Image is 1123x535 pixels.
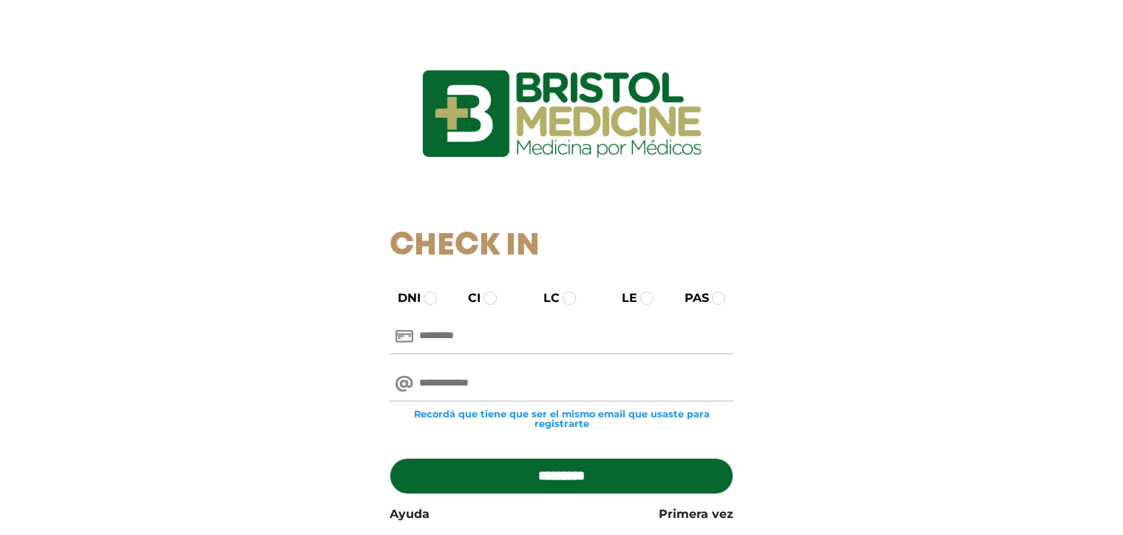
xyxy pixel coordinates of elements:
[659,505,733,523] a: Primera vez
[390,409,733,428] small: Recordá que tiene que ser el mismo email que usaste para registrarte
[608,289,637,307] label: LE
[530,289,560,307] label: LC
[384,289,421,307] label: DNI
[455,289,481,307] label: CI
[671,289,709,307] label: PAS
[390,505,430,523] a: Ayuda
[362,18,761,210] img: logo_ingresarbristol.jpg
[390,228,733,265] h1: Check In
